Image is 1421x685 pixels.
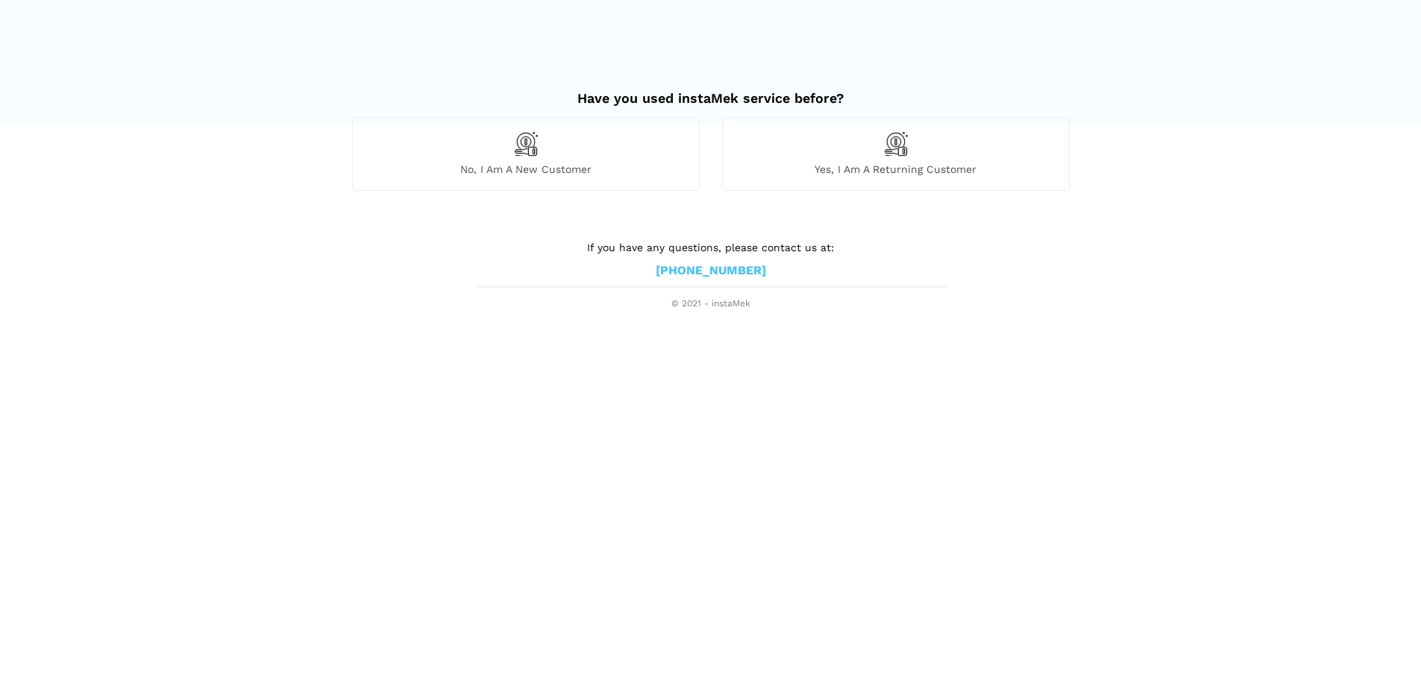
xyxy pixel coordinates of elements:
h2: Have you used instaMek service before? [352,75,1070,107]
p: If you have any questions, please contact us at: [476,239,946,256]
span: Yes, I am a returning customer [723,162,1069,176]
a: [PHONE_NUMBER] [656,263,766,279]
span: No, I am a new customer [353,162,699,176]
span: © 2021 - instaMek [476,298,946,310]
